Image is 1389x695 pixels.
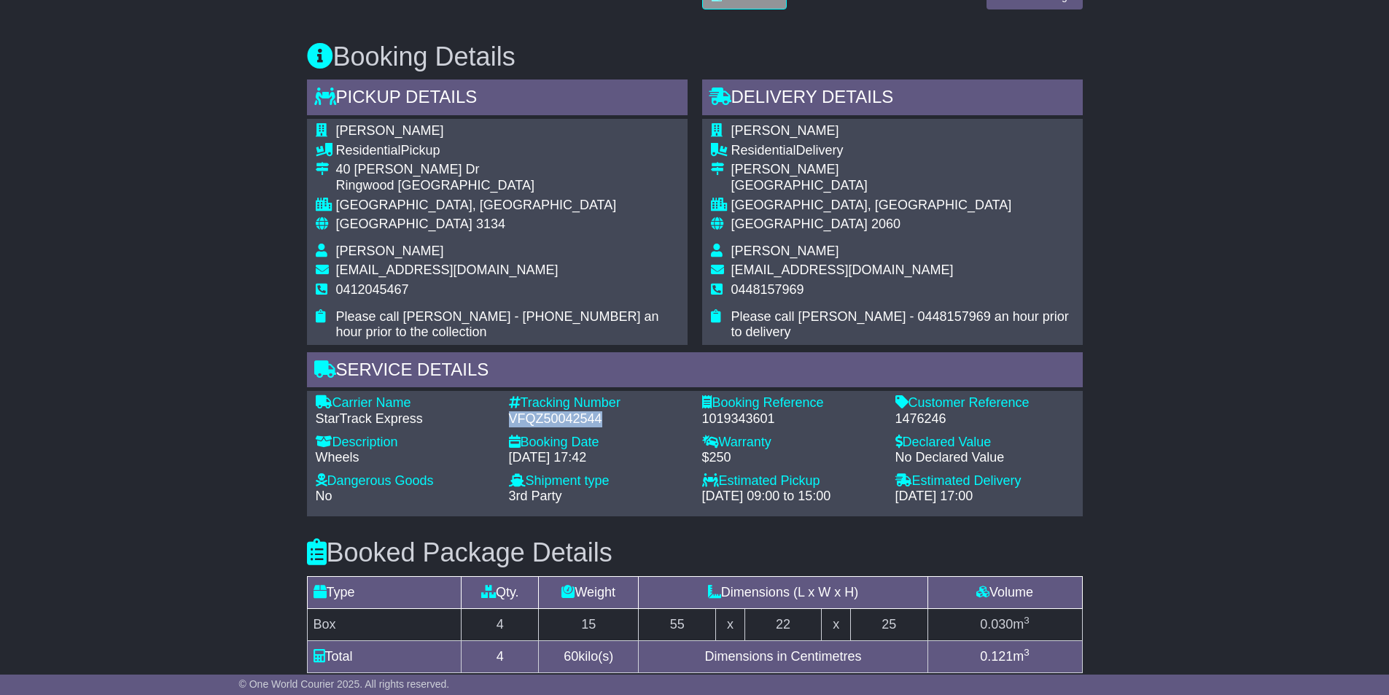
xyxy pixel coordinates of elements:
span: [PERSON_NAME] [336,123,444,138]
div: 1019343601 [702,411,881,427]
td: 15 [539,608,639,640]
td: Dimensions (L x W x H) [639,576,927,608]
div: Customer Reference [895,395,1074,411]
div: [DATE] 17:42 [509,450,688,466]
div: Service Details [307,352,1083,392]
div: Dangerous Goods [316,473,494,489]
div: Ringwood [GEOGRAPHIC_DATA] [336,178,679,194]
div: Description [316,435,494,451]
div: Tracking Number [509,395,688,411]
td: Volume [927,576,1082,608]
div: Estimated Delivery [895,473,1074,489]
td: m [927,608,1082,640]
td: Box [307,608,462,640]
span: [EMAIL_ADDRESS][DOMAIN_NAME] [336,263,559,277]
div: VFQZ50042544 [509,411,688,427]
div: Booking Date [509,435,688,451]
div: Wheels [316,450,494,466]
span: [PERSON_NAME] [336,244,444,258]
div: No Declared Value [895,450,1074,466]
span: No [316,489,332,503]
span: Please call [PERSON_NAME] - 0448157969 an hour prior to delivery [731,309,1069,340]
span: 0.030 [980,617,1013,632]
span: Please call [PERSON_NAME] - [PHONE_NUMBER] an hour prior to the collection [336,309,659,340]
span: [PERSON_NAME] [731,244,839,258]
span: 3rd Party [509,489,562,503]
div: Delivery [731,143,1074,159]
div: [GEOGRAPHIC_DATA], [GEOGRAPHIC_DATA] [336,198,679,214]
span: © One World Courier 2025. All rights reserved. [239,678,450,690]
div: Estimated Pickup [702,473,881,489]
span: 2060 [871,217,900,231]
td: 4 [462,608,539,640]
div: $250 [702,450,881,466]
div: Warranty [702,435,881,451]
td: 55 [639,608,716,640]
sup: 3 [1024,615,1030,626]
div: 1476246 [895,411,1074,427]
span: 0448157969 [731,282,804,297]
span: [GEOGRAPHIC_DATA] [336,217,472,231]
div: Booking Reference [702,395,881,411]
div: Declared Value [895,435,1074,451]
span: 0412045467 [336,282,409,297]
td: x [716,608,744,640]
td: 25 [850,608,927,640]
h3: Booked Package Details [307,538,1083,567]
div: 40 [PERSON_NAME] Dr [336,162,679,178]
td: Dimensions in Centimetres [639,640,927,672]
span: Residential [336,143,401,158]
span: [EMAIL_ADDRESS][DOMAIN_NAME] [731,263,954,277]
span: [PERSON_NAME] [731,123,839,138]
td: Qty. [462,576,539,608]
sup: 3 [1024,647,1030,658]
h3: Booking Details [307,42,1083,71]
span: Residential [731,143,796,158]
td: m [927,640,1082,672]
div: StarTrack Express [316,411,494,427]
td: x [822,608,850,640]
span: 0.121 [980,649,1013,664]
div: [DATE] 17:00 [895,489,1074,505]
td: 4 [462,640,539,672]
span: [GEOGRAPHIC_DATA] [731,217,868,231]
td: Total [307,640,462,672]
div: Delivery Details [702,79,1083,119]
div: Pickup Details [307,79,688,119]
td: 22 [744,608,822,640]
div: Pickup [336,143,679,159]
div: [GEOGRAPHIC_DATA], [GEOGRAPHIC_DATA] [731,198,1074,214]
span: 60 [564,649,578,664]
div: [DATE] 09:00 to 15:00 [702,489,881,505]
td: Type [307,576,462,608]
div: [GEOGRAPHIC_DATA] [731,178,1074,194]
span: 3134 [476,217,505,231]
div: Carrier Name [316,395,494,411]
td: kilo(s) [539,640,639,672]
div: Shipment type [509,473,688,489]
td: Weight [539,576,639,608]
div: [PERSON_NAME] [731,162,1074,178]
